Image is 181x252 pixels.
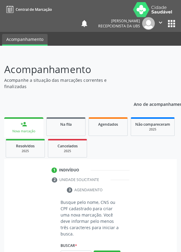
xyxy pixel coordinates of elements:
div: Indivíduo [59,167,79,173]
span: Recepcionista da UBS [98,23,140,29]
img: img [142,17,155,30]
span: Na fila [60,122,72,127]
span: Não compareceram [135,122,170,127]
div: Nova marcação [8,129,39,134]
button:  [155,17,166,30]
div: [PERSON_NAME] [98,18,140,23]
div: 2025 [135,127,170,132]
p: Busque pelo nome, CNS ou CPF cadastrado para criar uma nova marcação. Você deve informar pelo men... [61,199,120,237]
a: Acompanhamento [2,34,48,46]
div: 2025 [10,149,40,153]
span: Agendados [98,122,118,127]
i:  [157,19,164,26]
label: Buscar [61,241,77,250]
span: Central de Marcação [16,7,52,12]
span: Resolvidos [16,143,35,149]
span: Cancelados [58,143,78,149]
div: 2025 [52,149,83,153]
button: apps [166,18,177,29]
a: Central de Marcação [4,5,52,14]
div: 1 [51,167,57,173]
p: Acompanhe a situação das marcações correntes e finalizadas [4,77,125,90]
p: Acompanhamento [4,62,125,77]
button: notifications [80,19,89,28]
div: person_add [20,121,27,128]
